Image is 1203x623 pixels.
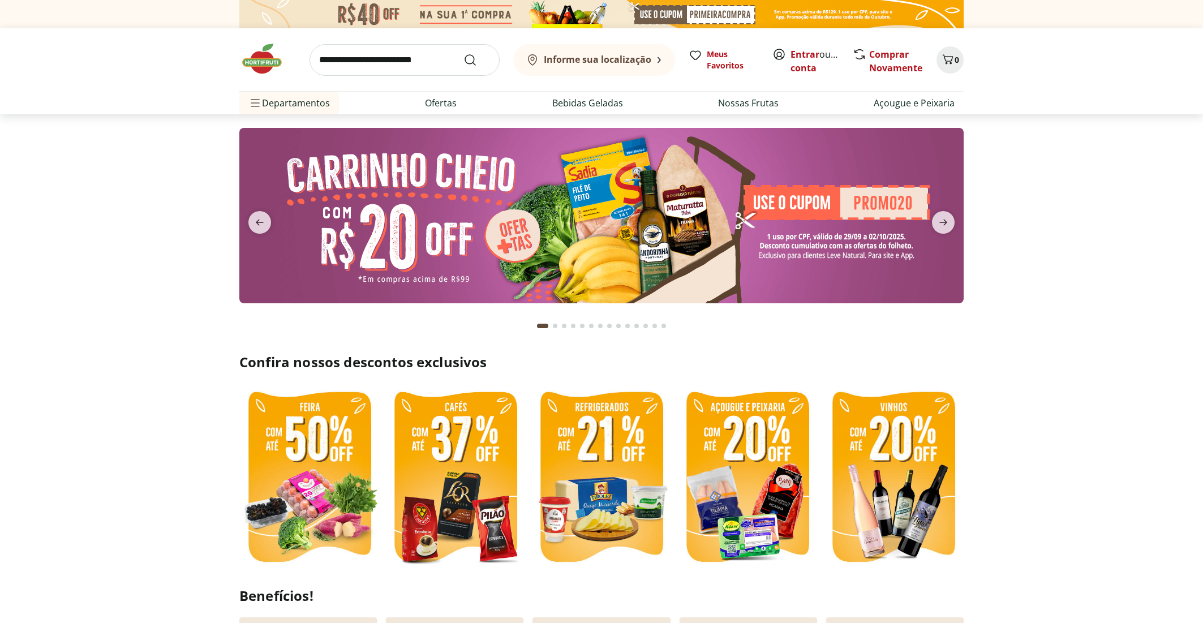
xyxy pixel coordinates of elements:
a: Comprar Novamente [869,48,922,74]
a: Meus Favoritos [689,49,759,71]
button: Submit Search [463,53,491,67]
b: Informe sua localização [544,53,651,66]
h2: Confira nossos descontos exclusivos [239,353,964,371]
button: Go to page 12 from fs-carousel [641,312,650,340]
a: Nossas Frutas [718,96,779,110]
img: feira [239,385,380,572]
img: Hortifruti [239,42,296,76]
button: previous [239,211,280,234]
a: Bebidas Geladas [552,96,623,110]
span: Departamentos [248,89,330,117]
button: Go to page 7 from fs-carousel [596,312,605,340]
button: Go to page 8 from fs-carousel [605,312,614,340]
button: next [923,211,964,234]
button: Go to page 14 from fs-carousel [659,312,668,340]
span: ou [790,48,841,75]
button: Go to page 5 from fs-carousel [578,312,587,340]
img: cupom [239,128,964,303]
button: Go to page 13 from fs-carousel [650,312,659,340]
a: Ofertas [425,96,457,110]
button: Go to page 4 from fs-carousel [569,312,578,340]
span: 0 [955,54,959,65]
button: Go to page 9 from fs-carousel [614,312,623,340]
button: Go to page 6 from fs-carousel [587,312,596,340]
a: Criar conta [790,48,853,74]
a: Entrar [790,48,819,61]
button: Carrinho [936,46,964,74]
button: Go to page 10 from fs-carousel [623,312,632,340]
img: resfriados [677,385,818,572]
button: Go to page 3 from fs-carousel [560,312,569,340]
button: Informe sua localização [513,44,675,76]
img: café [385,385,526,572]
a: Açougue e Peixaria [874,96,955,110]
img: vinhos [823,385,964,572]
span: Meus Favoritos [707,49,759,71]
input: search [310,44,500,76]
button: Current page from fs-carousel [535,312,551,340]
h2: Benefícios! [239,588,964,604]
button: Menu [248,89,262,117]
button: Go to page 11 from fs-carousel [632,312,641,340]
button: Go to page 2 from fs-carousel [551,312,560,340]
img: refrigerados [531,385,672,572]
